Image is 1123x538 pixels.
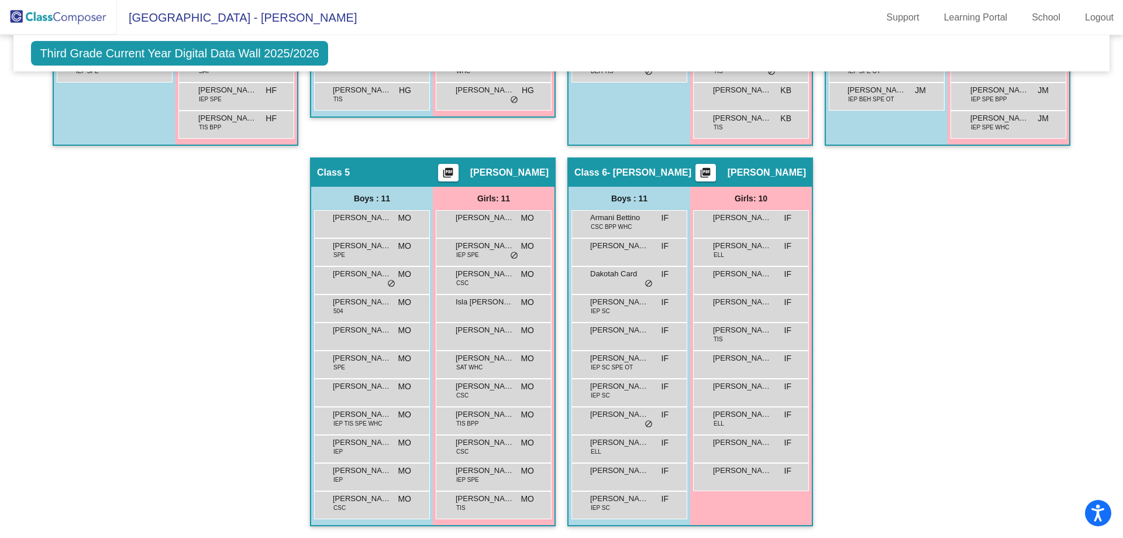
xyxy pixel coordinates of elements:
span: Isla [PERSON_NAME] [456,296,514,308]
span: [PERSON_NAME] [590,352,649,364]
span: IF [784,240,791,252]
span: [PERSON_NAME] [970,84,1029,96]
span: [PERSON_NAME] [333,240,391,252]
span: KB [780,84,791,97]
span: CSC [456,391,469,400]
span: CSC [456,447,469,456]
span: [PERSON_NAME] [590,493,649,505]
span: IF [784,268,791,280]
span: [PERSON_NAME] [590,296,649,308]
span: [PERSON_NAME] [713,112,771,124]
span: [PERSON_NAME] [456,409,514,420]
span: IF [662,465,669,477]
mat-icon: picture_as_pdf [698,167,712,183]
span: TIS [456,503,466,512]
span: [PERSON_NAME] [713,352,771,364]
span: do_not_disturb_alt [767,67,776,77]
span: CSC [456,279,469,287]
span: do_not_disturb_alt [510,95,518,105]
span: IEP SC SPE OT [591,363,633,372]
span: MO [398,493,411,505]
span: [PERSON_NAME] [333,296,391,308]
span: MO [521,324,534,337]
span: [PERSON_NAME] [333,268,391,280]
button: Print Students Details [438,164,459,181]
span: [PERSON_NAME] [590,240,649,252]
span: [PERSON_NAME] [456,437,514,448]
span: do_not_disturb_alt [645,279,653,289]
span: SPE [333,251,345,259]
div: Boys : 11 [311,187,433,210]
span: [PERSON_NAME] [590,381,649,392]
span: [PERSON_NAME] [713,212,771,224]
span: [PERSON_NAME] [333,381,391,392]
span: 504 [333,307,343,316]
span: MO [521,212,534,224]
span: IEP SC [591,503,610,512]
span: [PERSON_NAME] [333,493,391,505]
span: IF [784,212,791,224]
span: MO [398,296,411,309]
span: MO [521,240,534,252]
span: IEP SC [591,391,610,400]
span: MO [398,268,411,280]
a: Support [877,8,929,27]
span: [PERSON_NAME] [848,84,906,96]
span: MO [521,296,534,309]
span: Third Grade Current Year Digital Data Wall 2025/2026 [31,41,328,66]
span: JM [1038,84,1049,97]
span: MO [521,352,534,365]
span: MO [521,409,534,421]
span: JM [1038,112,1049,125]
span: [PERSON_NAME] [713,296,771,308]
span: [PERSON_NAME] [333,352,391,364]
span: Class 5 [317,167,350,179]
span: ELL [591,447,601,456]
span: [PERSON_NAME] [713,324,771,336]
span: IF [784,437,791,449]
span: MO [398,409,411,421]
span: SAT WHC [456,363,483,372]
span: MO [398,352,411,365]
span: MO [521,493,534,505]
span: IF [662,240,669,252]
span: [PERSON_NAME] [333,324,391,336]
span: [PERSON_NAME] [713,437,771,448]
span: [PERSON_NAME] [456,493,514,505]
span: IF [662,381,669,393]
span: IEP SPE [456,475,479,484]
span: [PERSON_NAME] [333,212,391,224]
span: [PERSON_NAME] [713,381,771,392]
span: [PERSON_NAME] [456,268,514,280]
span: IF [784,324,791,337]
span: HG [399,84,411,97]
span: TIS [714,335,723,344]
span: IF [662,268,669,280]
span: IF [784,296,791,309]
span: CSC BPP WHC [591,222,632,231]
span: MO [398,437,411,449]
span: MO [398,465,411,477]
span: Dakotah Card [590,268,649,280]
span: TIS [333,95,343,104]
span: [PERSON_NAME] [333,84,391,96]
span: [PERSON_NAME] [456,352,514,364]
span: MO [521,465,534,477]
span: [PERSON_NAME] [456,212,514,224]
span: [PERSON_NAME] [198,84,257,96]
span: [PERSON_NAME] [333,409,391,420]
span: [PERSON_NAME] [590,409,649,420]
span: TIS BPP [199,123,221,132]
div: Girls: 10 [690,187,812,210]
span: [PERSON_NAME] [713,465,771,477]
span: MO [398,381,411,393]
span: MO [521,381,534,393]
span: [PERSON_NAME] [456,84,514,96]
span: IF [784,381,791,393]
span: [PERSON_NAME] [456,381,514,392]
span: [PERSON_NAME] [456,465,514,477]
span: do_not_disturb_alt [510,251,518,261]
span: IEP SPE WHC [971,123,1009,132]
span: IEP SPE BPP [971,95,1007,104]
span: CSC [333,503,346,512]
